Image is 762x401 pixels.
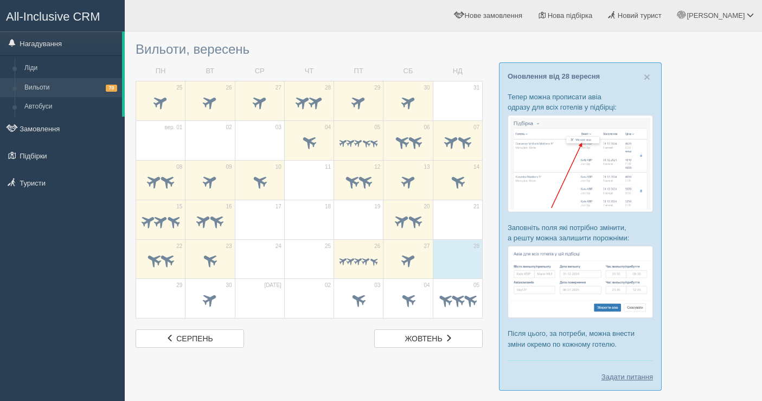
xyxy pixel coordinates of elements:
span: Нове замовлення [465,11,522,20]
span: 10 [276,163,281,171]
span: 15 [176,203,182,211]
span: жовтень [405,334,443,343]
span: 07 [473,124,479,131]
td: ЧТ [284,62,334,81]
span: 03 [374,282,380,289]
span: 28 [325,84,331,92]
p: Заповніть поля які потрібно змінити, а решту можна залишити порожніми: [508,222,653,243]
span: 04 [424,282,430,289]
img: %D0%BF%D1%96%D0%B4%D0%B1%D1%96%D1%80%D0%BA%D0%B0-%D0%B0%D0%B2%D1%96%D0%B0-1-%D1%81%D1%80%D0%BC-%D... [508,115,653,212]
td: НД [433,62,482,81]
td: ПТ [334,62,383,81]
span: 08 [176,163,182,171]
td: ВТ [185,62,235,81]
a: Оновлення від 28 вересня [508,72,600,80]
span: 09 [226,163,232,171]
span: 30 [226,282,232,289]
span: All-Inclusive CRM [6,10,100,23]
a: Ліди [20,59,122,78]
span: 27 [424,243,430,250]
span: 30 [424,84,430,92]
span: 12 [374,163,380,171]
span: 70 [106,85,117,92]
p: Після цього, за потреби, можна внести зміни окремо по кожному готелю. [508,328,653,349]
span: 20 [424,203,430,211]
span: 11 [325,163,331,171]
span: серпень [176,334,213,343]
img: %D0%BF%D1%96%D0%B4%D0%B1%D1%96%D1%80%D0%BA%D0%B0-%D0%B0%D0%B2%D1%96%D0%B0-2-%D1%81%D1%80%D0%BC-%D... [508,246,653,318]
span: 04 [325,124,331,131]
span: × [644,71,650,83]
span: 29 [374,84,380,92]
span: 29 [176,282,182,289]
span: вер. 01 [164,124,182,131]
span: 28 [473,243,479,250]
span: 22 [176,243,182,250]
span: 25 [176,84,182,92]
span: 03 [276,124,281,131]
span: Новий турист [618,11,662,20]
span: 23 [226,243,232,250]
span: 31 [473,84,479,92]
button: Close [644,71,650,82]
span: 17 [276,203,281,211]
a: Вильоти70 [20,78,122,98]
span: 24 [276,243,281,250]
a: Автобуси [20,97,122,117]
td: СБ [383,62,433,81]
span: 27 [276,84,281,92]
span: 26 [226,84,232,92]
span: 18 [325,203,331,211]
span: 02 [325,282,331,289]
span: 13 [424,163,430,171]
span: 06 [424,124,430,131]
a: All-Inclusive CRM [1,1,124,30]
td: СР [235,62,284,81]
span: 19 [374,203,380,211]
span: 16 [226,203,232,211]
span: 02 [226,124,232,131]
span: 05 [374,124,380,131]
a: серпень [136,329,244,348]
a: Задати питання [601,372,653,382]
a: жовтень [374,329,483,348]
span: 05 [473,282,479,289]
span: 14 [473,163,479,171]
span: [DATE] [264,282,281,289]
p: Тепер можна прописати авіа одразу для всіх готелів у підбірці: [508,92,653,112]
span: 25 [325,243,331,250]
span: Нова підбірка [548,11,593,20]
span: 21 [473,203,479,211]
td: ПН [136,62,185,81]
span: 26 [374,243,380,250]
span: [PERSON_NAME] [687,11,745,20]
h3: Вильоти, вересень [136,42,483,56]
